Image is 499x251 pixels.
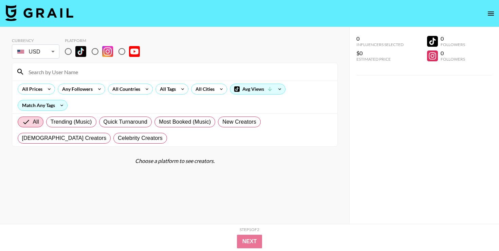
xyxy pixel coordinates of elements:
span: Most Booked (Music) [159,118,211,126]
iframe: Drift Widget Chat Controller [465,217,491,243]
button: Next [237,235,262,248]
span: Quick Turnaround [104,118,148,126]
img: Grail Talent [5,5,73,21]
div: Estimated Price [356,57,404,62]
div: Followers [441,42,465,47]
div: $0 [356,50,404,57]
div: 0 [356,35,404,42]
div: Any Followers [58,84,94,94]
img: YouTube [129,46,140,57]
div: Platform [65,38,145,43]
div: Followers [441,57,465,62]
span: [DEMOGRAPHIC_DATA] Creators [22,134,107,142]
div: All Prices [18,84,44,94]
div: All Cities [191,84,216,94]
span: Trending (Music) [51,118,92,126]
div: 0 [441,50,465,57]
img: TikTok [75,46,86,57]
span: New Creators [222,118,256,126]
div: All Countries [108,84,142,94]
span: All [33,118,39,126]
div: Match Any Tags [18,100,67,110]
div: USD [13,46,58,58]
div: 0 [441,35,465,42]
input: Search by User Name [24,66,333,77]
span: Celebrity Creators [118,134,163,142]
div: Currency [12,38,59,43]
div: Step 1 of 2 [240,227,259,232]
div: All Tags [156,84,177,94]
div: Influencers Selected [356,42,404,47]
button: open drawer [484,7,498,20]
div: Avg Views [230,84,285,94]
div: Choose a platform to see creators. [12,158,338,164]
img: Instagram [102,46,113,57]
